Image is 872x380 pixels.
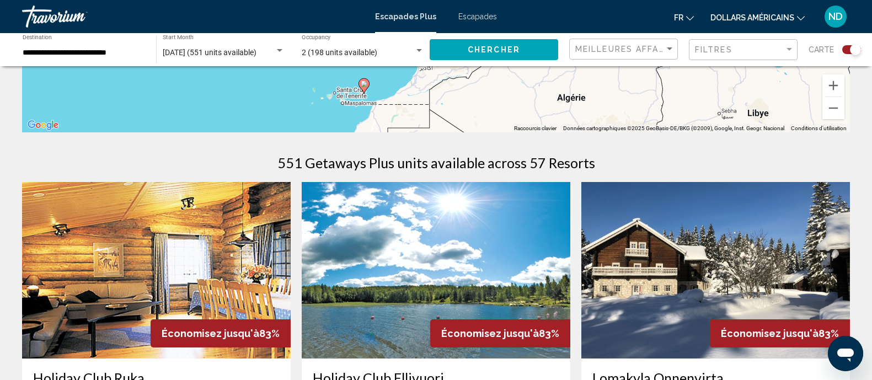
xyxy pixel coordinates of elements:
[791,125,847,131] a: Conditions d'utilisation
[674,9,694,25] button: Changer de langue
[809,42,834,57] span: Carte
[25,118,61,132] a: Ouvrir cette zone dans Google Maps (dans une nouvelle fenêtre)
[821,5,850,28] button: Menu utilisateur
[25,118,61,132] img: Google
[563,125,784,131] span: Données cartographiques ©2025 GeoBasis-DE/BKG (©2009), Google, Inst. Geogr. Nacional
[514,125,557,132] button: Raccourcis clavier
[710,319,850,347] div: 83%
[828,10,843,22] font: ND
[430,319,570,347] div: 83%
[721,328,818,339] span: Économisez jusqu'à
[695,45,732,54] span: Filtres
[822,97,844,119] button: Zoom arrière
[22,182,291,358] img: 3551I01X.jpg
[302,182,570,358] img: A123E01X.jpg
[441,328,539,339] span: Économisez jusqu'à
[674,13,683,22] font: fr
[710,9,805,25] button: Changer de devise
[710,13,794,22] font: dollars américains
[162,328,259,339] span: Économisez jusqu'à
[822,74,844,97] button: Zoom avant
[302,48,377,57] span: 2 (198 units available)
[575,45,680,53] span: Meilleures affaires
[277,154,595,171] h1: 551 Getaways Plus units available across 57 Resorts
[151,319,291,347] div: 83%
[575,45,675,54] mat-select: Sort by
[828,336,863,371] iframe: Bouton de lancement de la fenêtre de messagerie
[375,12,436,21] a: Escapades Plus
[468,46,520,55] span: Chercher
[689,39,798,61] button: Filter
[430,39,558,60] button: Chercher
[22,6,364,28] a: Travorium
[163,48,256,57] span: [DATE] (551 units available)
[458,12,497,21] a: Escapades
[581,182,850,358] img: 4902E01X.jpg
